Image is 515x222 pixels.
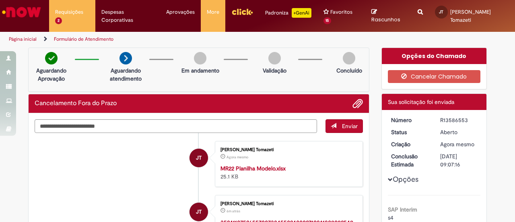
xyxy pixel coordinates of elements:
span: Favoritos [330,8,352,16]
a: MR22 Planilha Modelo.xlsx [220,165,286,172]
time: 01/10/2025 15:07:12 [440,141,474,148]
button: Cancelar Chamado [388,70,481,83]
span: Sua solicitação foi enviada [388,98,454,106]
img: click_logo_yellow_360x200.png [231,6,253,18]
dt: Criação [385,140,435,148]
p: Aguardando Aprovação [32,66,71,83]
span: Rascunhos [371,16,400,23]
span: 6m atrás [227,209,240,214]
img: arrow-next.png [119,52,132,64]
ul: Trilhas de página [6,32,337,47]
span: 15 [323,17,332,24]
img: check-circle-green.png [45,52,58,64]
b: SAP Interim [388,206,417,213]
div: Jade Assenco Tomazeti [190,203,208,221]
p: +GenAi [292,8,311,18]
div: R13586553 [440,116,478,124]
textarea: Digite sua mensagem aqui... [35,119,317,133]
span: Despesas Corporativas [101,8,154,24]
a: Formulário de Atendimento [54,36,113,42]
div: [DATE] 09:07:16 [440,152,478,168]
span: s4 [388,214,393,221]
dt: Status [385,128,435,136]
div: 01/10/2025 15:07:12 [440,140,478,148]
a: Página inicial [9,36,37,42]
h2: Cancelamento Fora do Prazo Histórico de tíquete [35,100,117,107]
div: Opções do Chamado [382,48,487,64]
div: Padroniza [265,8,311,18]
span: JT [196,148,202,168]
div: Jade Assenco Tomazeti [190,149,208,167]
img: img-circle-grey.png [268,52,281,64]
dt: Número [385,116,435,124]
div: [PERSON_NAME] Tomazeti [220,147,354,152]
span: More [207,8,219,16]
span: [PERSON_NAME] Tomazeti [450,8,491,23]
span: JT [196,202,202,222]
a: Rascunhos [371,8,406,23]
img: img-circle-grey.png [343,52,355,64]
button: Enviar [325,119,363,133]
img: ServiceNow [1,4,42,20]
dt: Conclusão Estimada [385,152,435,168]
span: 2 [55,17,62,24]
span: Agora mesmo [440,141,474,148]
span: Requisições [55,8,83,16]
span: Aprovações [166,8,195,16]
img: img-circle-grey.png [194,52,206,64]
p: Validação [263,66,286,75]
time: 01/10/2025 15:01:33 [227,209,240,214]
p: Aguardando atendimento [106,66,145,83]
p: Em andamento [181,66,219,75]
p: Concluído [336,66,362,75]
time: 01/10/2025 15:06:45 [227,155,248,160]
button: Adicionar anexos [352,98,363,109]
div: Aberto [440,128,478,136]
div: [PERSON_NAME] Tomazeti [220,201,354,206]
span: JT [439,9,443,15]
span: Enviar [342,122,358,130]
span: Agora mesmo [227,155,248,160]
div: 25.1 KB [220,164,354,181]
